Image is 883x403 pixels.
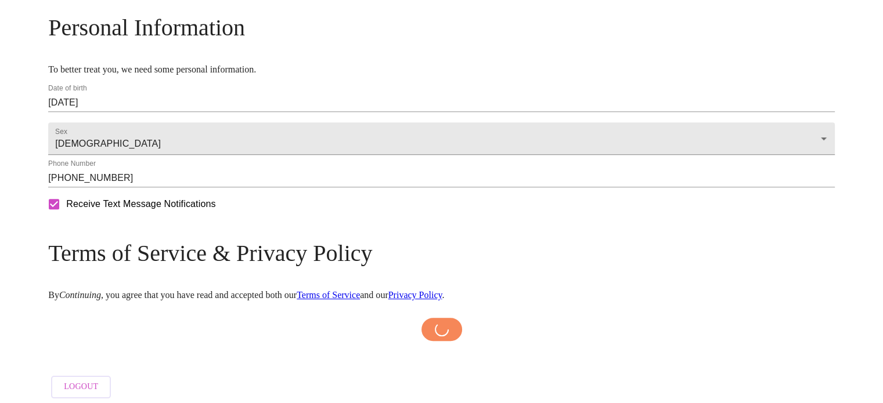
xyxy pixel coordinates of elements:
h3: Personal Information [48,14,835,41]
div: [DEMOGRAPHIC_DATA] [48,122,835,155]
span: Logout [64,380,98,394]
p: By , you agree that you have read and accepted both our and our . [48,290,835,300]
a: Terms of Service [297,290,360,300]
p: To better treat you, we need some personal information. [48,64,835,75]
button: Logout [51,376,111,398]
em: Continuing [59,290,101,300]
a: Privacy Policy [388,290,442,300]
label: Phone Number [48,161,96,168]
label: Date of birth [48,85,87,92]
span: Receive Text Message Notifications [66,197,215,211]
h3: Terms of Service & Privacy Policy [48,239,835,267]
